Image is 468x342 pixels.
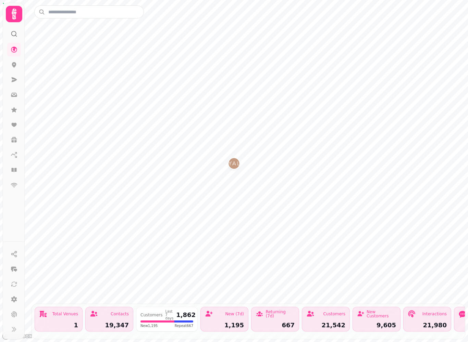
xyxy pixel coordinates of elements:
span: Repeat 667 [175,323,193,328]
div: Total Venues [52,312,78,316]
div: 667 [256,322,295,328]
div: 9,605 [357,322,396,328]
div: 21,980 [408,322,447,328]
div: Contacts [111,312,129,316]
div: 1 [39,322,78,328]
div: 21,542 [306,322,345,328]
div: 1,862 [176,312,196,318]
div: 19,347 [90,322,129,328]
div: 1,195 [205,322,244,328]
div: Customers [140,313,163,317]
button: Royal Nawaab Pyramid [229,158,239,169]
div: New Customers [367,310,396,318]
a: Mapbox logo [2,332,32,340]
div: Map marker [229,158,239,171]
div: New (7d) [225,312,244,316]
span: New 1,195 [140,323,158,328]
div: Interactions [422,312,447,316]
div: Last 7 days [165,310,174,320]
div: Returning (7d) [266,310,295,318]
div: Customers [323,312,345,316]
